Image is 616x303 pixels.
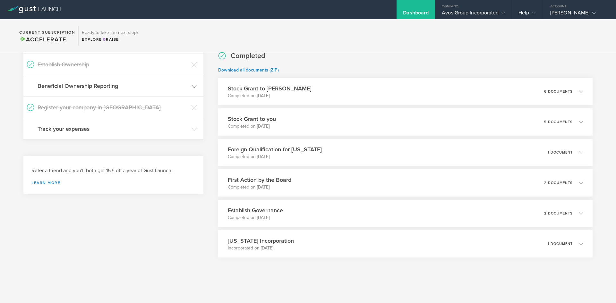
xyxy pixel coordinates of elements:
[518,10,535,19] div: Help
[31,181,195,185] a: Learn more
[231,51,265,61] h2: Completed
[38,60,188,69] h3: Establish Ownership
[544,181,573,185] p: 2 documents
[38,82,188,90] h3: Beneficial Ownership Reporting
[102,37,119,42] span: Raise
[228,93,312,99] p: Completed on [DATE]
[228,237,294,245] h3: [US_STATE] Incorporation
[403,10,429,19] div: Dashboard
[38,103,188,112] h3: Register your company in [GEOGRAPHIC_DATA]
[228,145,322,154] h3: Foreign Qualification for [US_STATE]
[228,184,291,190] p: Completed on [DATE]
[544,90,573,93] p: 6 documents
[19,36,66,43] span: Accelerate
[544,120,573,124] p: 5 documents
[548,151,573,154] p: 1 document
[82,37,138,42] div: Explore
[78,26,141,46] div: Ready to take the next step?ExploreRaise
[228,154,322,160] p: Completed on [DATE]
[228,215,283,221] p: Completed on [DATE]
[228,115,276,123] h3: Stock Grant to you
[442,10,505,19] div: Avos Group Incorporated
[584,272,616,303] iframe: Chat Widget
[31,167,195,174] h3: Refer a friend and you'll both get 15% off a year of Gust Launch.
[228,206,283,215] h3: Establish Governance
[19,30,75,34] h2: Current Subscription
[544,212,573,215] p: 2 documents
[228,245,294,251] p: Incorporated on [DATE]
[228,176,291,184] h3: First Action by the Board
[228,84,312,93] h3: Stock Grant to [PERSON_NAME]
[38,125,188,133] h3: Track your expenses
[548,242,573,246] p: 1 document
[82,30,138,35] h3: Ready to take the next step?
[228,123,276,130] p: Completed on [DATE]
[218,67,279,73] a: Download all documents (ZIP)
[550,10,605,19] div: [PERSON_NAME]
